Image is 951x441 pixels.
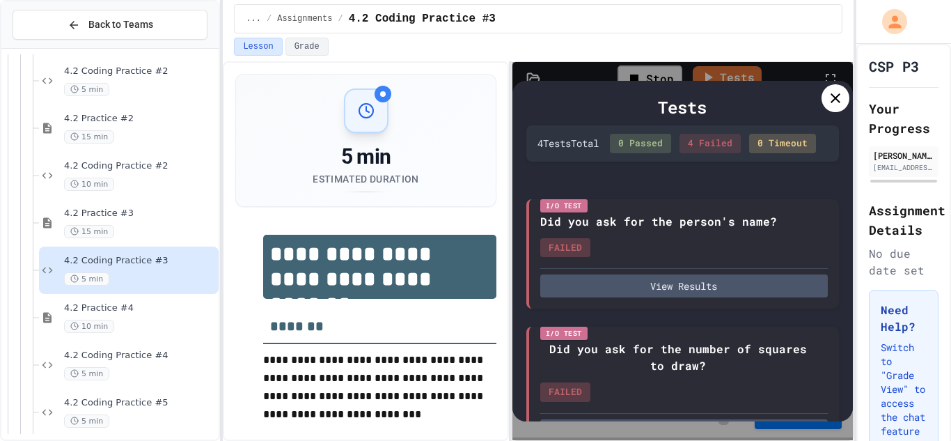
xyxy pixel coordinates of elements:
[610,134,671,153] div: 0 Passed
[64,178,114,191] span: 10 min
[873,149,934,162] div: [PERSON_NAME]
[64,415,109,428] span: 5 min
[64,130,114,144] span: 15 min
[540,213,777,230] div: Did you ask for the person's name?
[64,83,109,96] span: 5 min
[869,245,938,279] div: No due date set
[88,17,153,32] span: Back to Teams
[869,99,938,138] h2: Your Progress
[313,144,418,169] div: 5 min
[64,320,114,333] span: 10 min
[64,160,216,172] span: 4.2 Coding Practice #2
[679,134,741,153] div: 4 Failed
[526,95,839,120] div: Tests
[869,201,938,240] h2: Assignment Details
[64,255,216,267] span: 4.2 Coding Practice #3
[267,13,272,24] span: /
[64,350,216,362] span: 4.2 Coding Practice #4
[277,13,332,24] span: Assignments
[13,10,207,40] button: Back to Teams
[349,10,496,27] span: 4.2 Coding Practice #3
[873,162,934,173] div: [EMAIL_ADDRESS][DOMAIN_NAME]
[338,13,343,24] span: /
[537,136,599,150] div: 4 Test s Total
[64,302,216,314] span: 4.2 Practice #4
[64,65,216,77] span: 4.2 Coding Practice #2
[64,113,216,125] span: 4.2 Practice #2
[246,13,261,24] span: ...
[540,327,588,340] div: I/O Test
[234,38,282,56] button: Lesson
[540,341,817,374] div: Did you ask for the number of squares to draw?
[540,382,590,402] div: FAILED
[64,367,109,380] span: 5 min
[64,225,114,238] span: 15 min
[64,272,109,286] span: 5 min
[285,38,329,56] button: Grade
[64,397,216,409] span: 4.2 Coding Practice #5
[749,134,816,153] div: 0 Timeout
[540,274,828,297] button: View Results
[64,208,216,219] span: 4.2 Practice #3
[881,302,927,335] h3: Need Help?
[867,6,911,38] div: My Account
[540,199,588,212] div: I/O Test
[540,238,590,258] div: FAILED
[869,56,919,76] h1: CSP P3
[313,172,418,186] div: Estimated Duration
